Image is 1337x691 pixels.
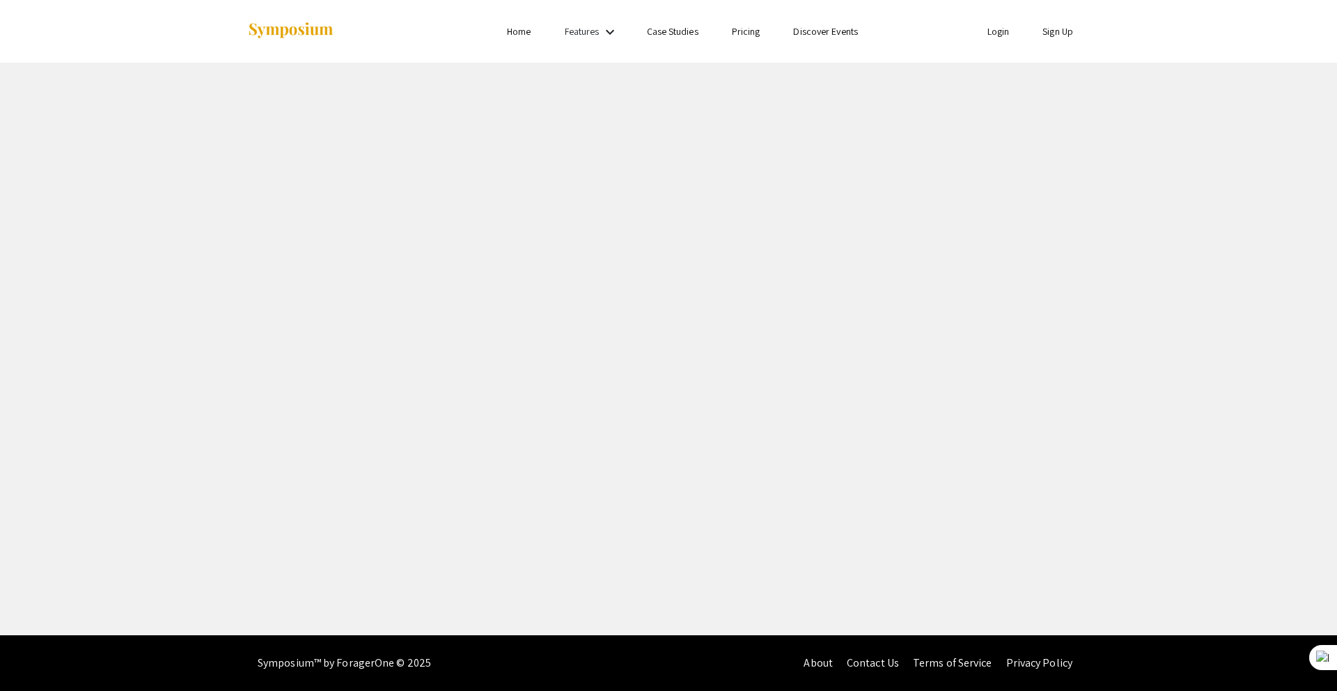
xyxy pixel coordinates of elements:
[1042,25,1073,38] a: Sign Up
[258,635,431,691] div: Symposium™ by ForagerOne © 2025
[847,655,899,670] a: Contact Us
[1006,655,1072,670] a: Privacy Policy
[913,655,992,670] a: Terms of Service
[507,25,531,38] a: Home
[732,25,760,38] a: Pricing
[987,25,1010,38] a: Login
[804,655,833,670] a: About
[647,25,698,38] a: Case Studies
[793,25,858,38] a: Discover Events
[602,24,618,40] mat-icon: Expand Features list
[565,25,600,38] a: Features
[247,22,334,40] img: Symposium by ForagerOne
